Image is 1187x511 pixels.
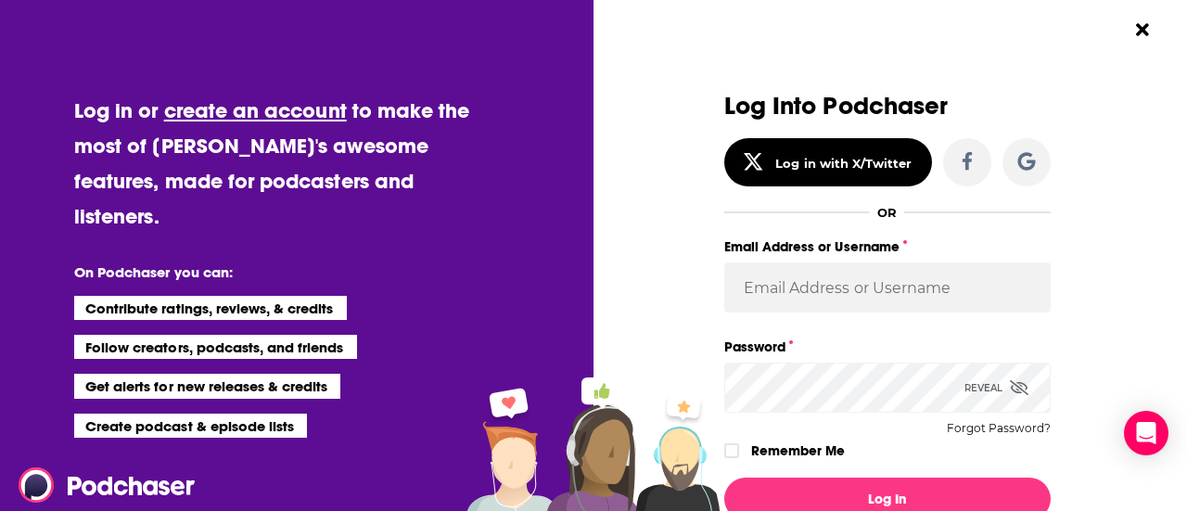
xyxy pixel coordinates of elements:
[164,97,347,123] a: create an account
[1125,12,1160,47] button: Close Button
[19,467,182,503] a: Podchaser - Follow, Share and Rate Podcasts
[74,374,340,398] li: Get alerts for new releases & credits
[947,422,1051,435] button: Forgot Password?
[751,439,845,463] label: Remember Me
[724,93,1051,120] h3: Log Into Podchaser
[724,235,1051,259] label: Email Address or Username
[724,138,932,186] button: Log in with X/Twitter
[1124,411,1168,455] div: Open Intercom Messenger
[74,296,347,320] li: Contribute ratings, reviews, & credits
[74,335,357,359] li: Follow creators, podcasts, and friends
[724,335,1051,359] label: Password
[775,156,912,171] div: Log in with X/Twitter
[74,414,307,438] li: Create podcast & episode lists
[19,467,197,503] img: Podchaser - Follow, Share and Rate Podcasts
[877,205,897,220] div: OR
[724,262,1051,313] input: Email Address or Username
[964,363,1028,413] div: Reveal
[74,263,445,281] li: On Podchaser you can:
